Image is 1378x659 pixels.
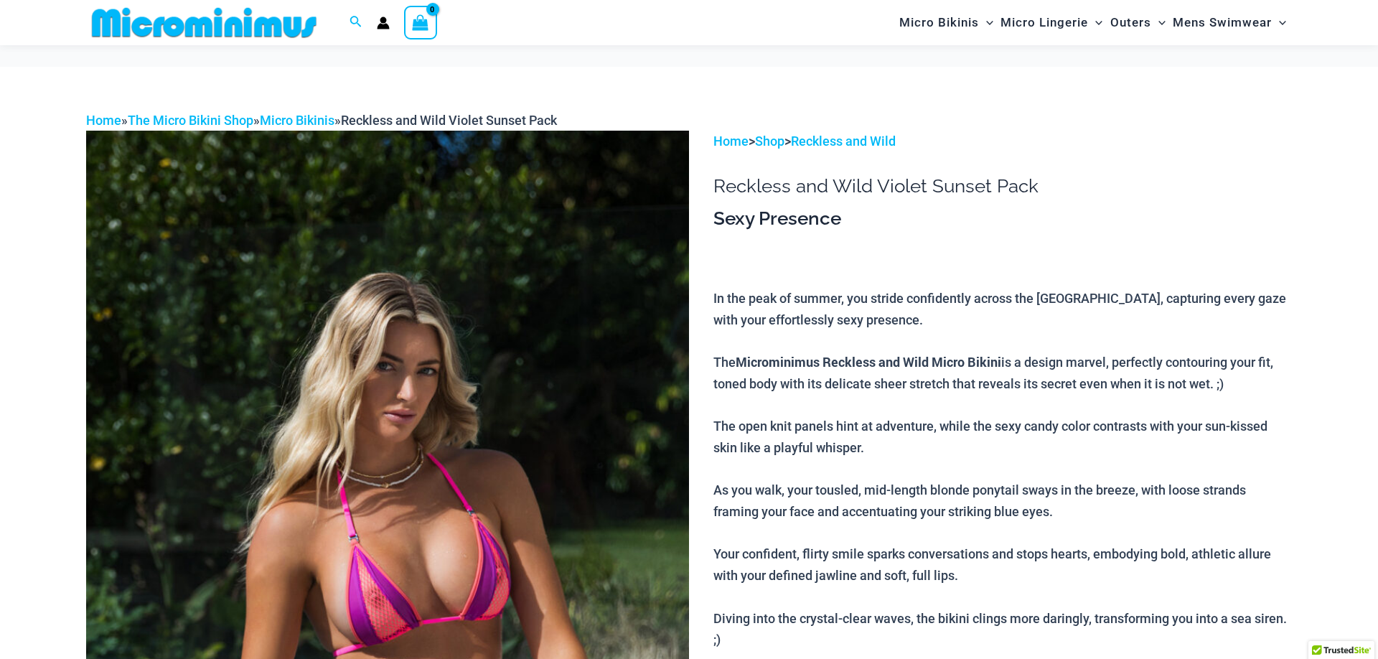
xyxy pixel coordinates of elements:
[350,14,362,32] a: Search icon link
[1173,4,1272,41] span: Mens Swimwear
[341,113,557,128] span: Reckless and Wild Violet Sunset Pack
[713,134,749,149] a: Home
[1107,4,1169,41] a: OutersMenu ToggleMenu Toggle
[1272,4,1286,41] span: Menu Toggle
[713,207,1292,231] h3: Sexy Presence
[404,6,437,39] a: View Shopping Cart, empty
[1169,4,1290,41] a: Mens SwimwearMenu ToggleMenu Toggle
[713,131,1292,152] p: > >
[1000,4,1088,41] span: Micro Lingerie
[791,134,896,149] a: Reckless and Wild
[979,4,993,41] span: Menu Toggle
[896,4,997,41] a: Micro BikinisMenu ToggleMenu Toggle
[128,113,253,128] a: The Micro Bikini Shop
[894,2,1292,43] nav: Site Navigation
[713,288,1292,650] p: In the peak of summer, you stride confidently across the [GEOGRAPHIC_DATA], capturing every gaze ...
[260,113,334,128] a: Micro Bikinis
[736,353,1001,370] b: Microminimus Reckless and Wild Micro Bikini
[713,175,1292,197] h1: Reckless and Wild Violet Sunset Pack
[1088,4,1102,41] span: Menu Toggle
[997,4,1106,41] a: Micro LingerieMenu ToggleMenu Toggle
[1151,4,1166,41] span: Menu Toggle
[899,4,979,41] span: Micro Bikinis
[86,6,322,39] img: MM SHOP LOGO FLAT
[755,134,784,149] a: Shop
[377,17,390,29] a: Account icon link
[86,113,557,128] span: » » »
[1110,4,1151,41] span: Outers
[86,113,121,128] a: Home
